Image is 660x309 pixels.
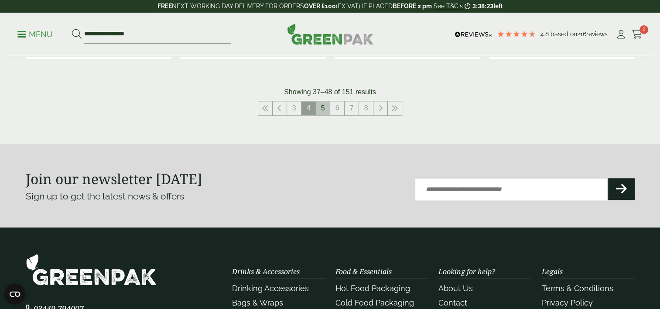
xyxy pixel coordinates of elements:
a: Menu [17,29,53,38]
span: 2 [639,25,648,34]
img: REVIEWS.io [455,31,492,38]
a: See T&C's [434,3,463,10]
a: Cold Food Packaging [335,298,414,307]
a: Contact [438,298,467,307]
i: My Account [616,30,626,39]
a: Bags & Wraps [232,298,283,307]
p: Sign up to get the latest news & offers [26,189,300,203]
a: 8 [359,101,373,115]
span: 3:38:23 [472,3,493,10]
span: 216 [577,31,586,38]
a: Terms & Conditions [542,284,613,293]
a: Drinking Accessories [232,284,309,293]
strong: BEFORE 2 pm [393,3,432,10]
a: 6 [330,101,344,115]
strong: OVER £100 [304,3,336,10]
span: left [493,3,503,10]
a: 7 [345,101,359,115]
span: 4.8 [540,31,551,38]
a: 3 [287,101,301,115]
span: 4 [301,101,315,115]
div: 4.79 Stars [497,30,536,38]
a: About Us [438,284,473,293]
span: Based on [551,31,577,38]
span: reviews [586,31,608,38]
button: Open CMP widget [4,284,25,305]
i: Cart [632,30,643,39]
strong: Join our newsletter [DATE] [26,169,202,188]
p: Menu [17,29,53,40]
p: Showing 37–48 of 151 results [284,87,376,97]
a: 5 [316,101,330,115]
a: Hot Food Packaging [335,284,410,293]
strong: FREE [157,3,172,10]
img: GreenPak Supplies [26,254,157,285]
a: Privacy Policy [542,298,593,307]
a: 2 [632,28,643,41]
img: GreenPak Supplies [287,24,373,45]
